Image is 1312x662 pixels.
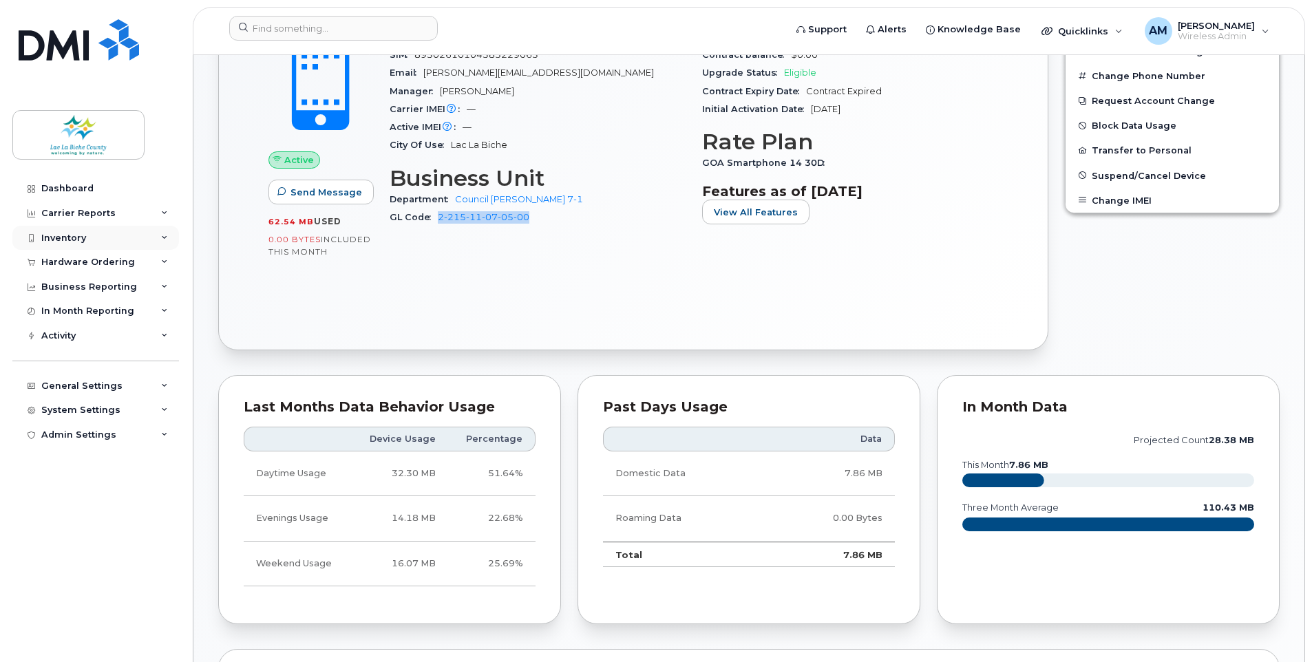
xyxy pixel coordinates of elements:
[962,502,1059,513] text: three month average
[1066,188,1279,213] button: Change IMEI
[702,158,832,168] span: GOA Smartphone 14 30D
[448,496,536,541] td: 22.68%
[244,496,536,541] tr: Weekdays from 6:00pm to 8:00am
[467,104,476,114] span: —
[448,451,536,496] td: 51.64%
[390,212,438,222] span: GL Code
[603,401,895,414] div: Past Days Usage
[702,129,998,154] h3: Rate Plan
[390,194,455,204] span: Department
[714,206,798,219] span: View All Features
[784,67,816,78] span: Eligible
[390,67,423,78] span: Email
[423,67,654,78] span: [PERSON_NAME][EMAIL_ADDRESS][DOMAIN_NAME]
[268,217,314,226] span: 62.54 MB
[463,122,472,132] span: —
[351,451,448,496] td: 32.30 MB
[1178,20,1255,31] span: [PERSON_NAME]
[440,86,514,96] span: [PERSON_NAME]
[1032,17,1132,45] div: Quicklinks
[448,542,536,586] td: 25.69%
[878,23,907,36] span: Alerts
[451,140,507,150] span: Lac La Biche
[962,460,1048,470] text: this month
[390,122,463,132] span: Active IMEI
[314,216,341,226] span: used
[390,140,451,150] span: City Of Use
[244,496,351,541] td: Evenings Usage
[229,16,438,41] input: Find something...
[284,153,314,167] span: Active
[1066,63,1279,88] button: Change Phone Number
[1149,23,1167,39] span: AM
[702,86,806,96] span: Contract Expiry Date
[290,186,362,199] span: Send Message
[603,542,767,568] td: Total
[1066,163,1279,188] button: Suspend/Cancel Device
[1178,31,1255,42] span: Wireless Admin
[268,180,374,204] button: Send Message
[603,496,767,541] td: Roaming Data
[1066,113,1279,138] button: Block Data Usage
[702,200,810,224] button: View All Features
[244,542,351,586] td: Weekend Usage
[438,212,529,222] a: 2-215-11-07-05-00
[244,451,351,496] td: Daytime Usage
[767,451,895,496] td: 7.86 MB
[1203,502,1254,513] text: 110.43 MB
[962,401,1254,414] div: In Month Data
[448,427,536,451] th: Percentage
[808,23,847,36] span: Support
[1092,170,1206,180] span: Suspend/Cancel Device
[1066,88,1279,113] button: Request Account Change
[767,427,895,451] th: Data
[767,496,895,541] td: 0.00 Bytes
[806,86,882,96] span: Contract Expired
[938,23,1021,36] span: Knowledge Base
[268,235,321,244] span: 0.00 Bytes
[390,166,686,191] h3: Business Unit
[702,183,998,200] h3: Features as of [DATE]
[351,496,448,541] td: 14.18 MB
[1009,460,1048,470] tspan: 7.86 MB
[1134,435,1254,445] text: projected count
[1092,46,1203,56] span: Enable Call Forwarding
[268,234,371,257] span: included this month
[702,67,784,78] span: Upgrade Status
[916,16,1030,43] a: Knowledge Base
[787,16,856,43] a: Support
[244,401,536,414] div: Last Months Data Behavior Usage
[390,86,440,96] span: Manager
[1209,435,1254,445] tspan: 28.38 MB
[351,542,448,586] td: 16.07 MB
[351,427,448,451] th: Device Usage
[702,104,811,114] span: Initial Activation Date
[1066,138,1279,162] button: Transfer to Personal
[767,542,895,568] td: 7.86 MB
[603,451,767,496] td: Domestic Data
[811,104,840,114] span: [DATE]
[390,104,467,114] span: Carrier IMEI
[244,542,536,586] tr: Friday from 6:00pm to Monday 8:00am
[1058,25,1108,36] span: Quicklinks
[856,16,916,43] a: Alerts
[455,194,583,204] a: Council [PERSON_NAME] 7-1
[1135,17,1279,45] div: Adrian Manalese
